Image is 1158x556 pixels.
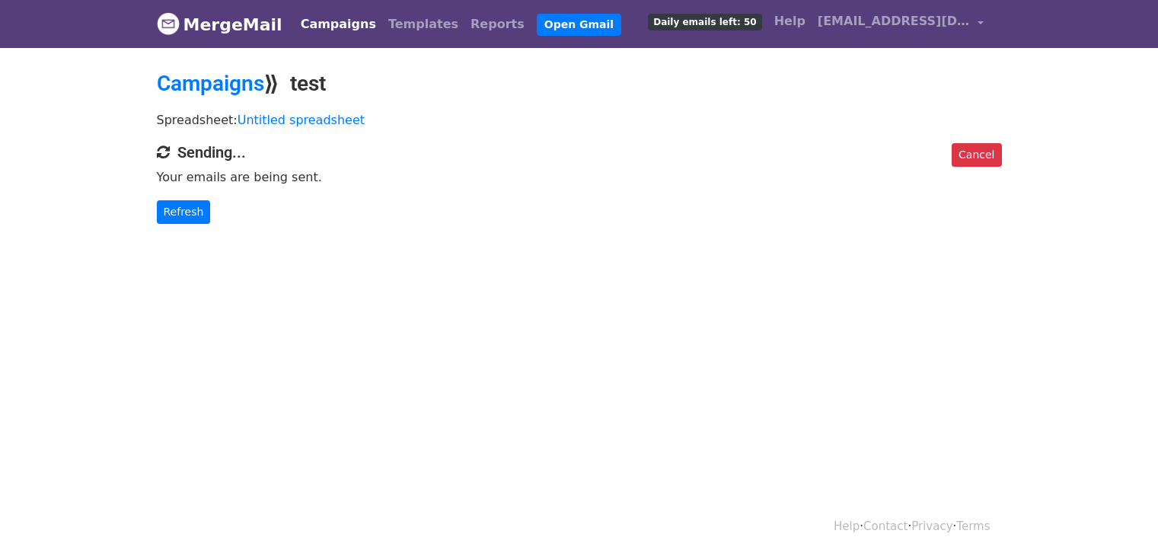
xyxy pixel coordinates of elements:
a: [EMAIL_ADDRESS][DOMAIN_NAME] [812,6,990,42]
a: Terms [956,519,990,533]
a: Help [768,6,812,37]
img: MergeMail logo [157,12,180,35]
a: Daily emails left: 50 [642,6,767,37]
p: Spreadsheet: [157,112,1002,128]
h4: Sending... [157,143,1002,161]
a: Open Gmail [537,14,621,36]
a: Refresh [157,200,211,224]
p: Your emails are being sent. [157,169,1002,185]
a: Campaigns [157,71,264,96]
a: MergeMail [157,8,282,40]
a: Help [834,519,860,533]
a: Reports [464,9,531,40]
a: Contact [863,519,908,533]
a: Campaigns [295,9,382,40]
a: Privacy [911,519,952,533]
a: Templates [382,9,464,40]
span: [EMAIL_ADDRESS][DOMAIN_NAME] [818,12,970,30]
h2: ⟫ test [157,71,1002,97]
a: Cancel [952,143,1001,167]
span: Daily emails left: 50 [648,14,761,30]
a: Untitled spreadsheet [238,113,365,127]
